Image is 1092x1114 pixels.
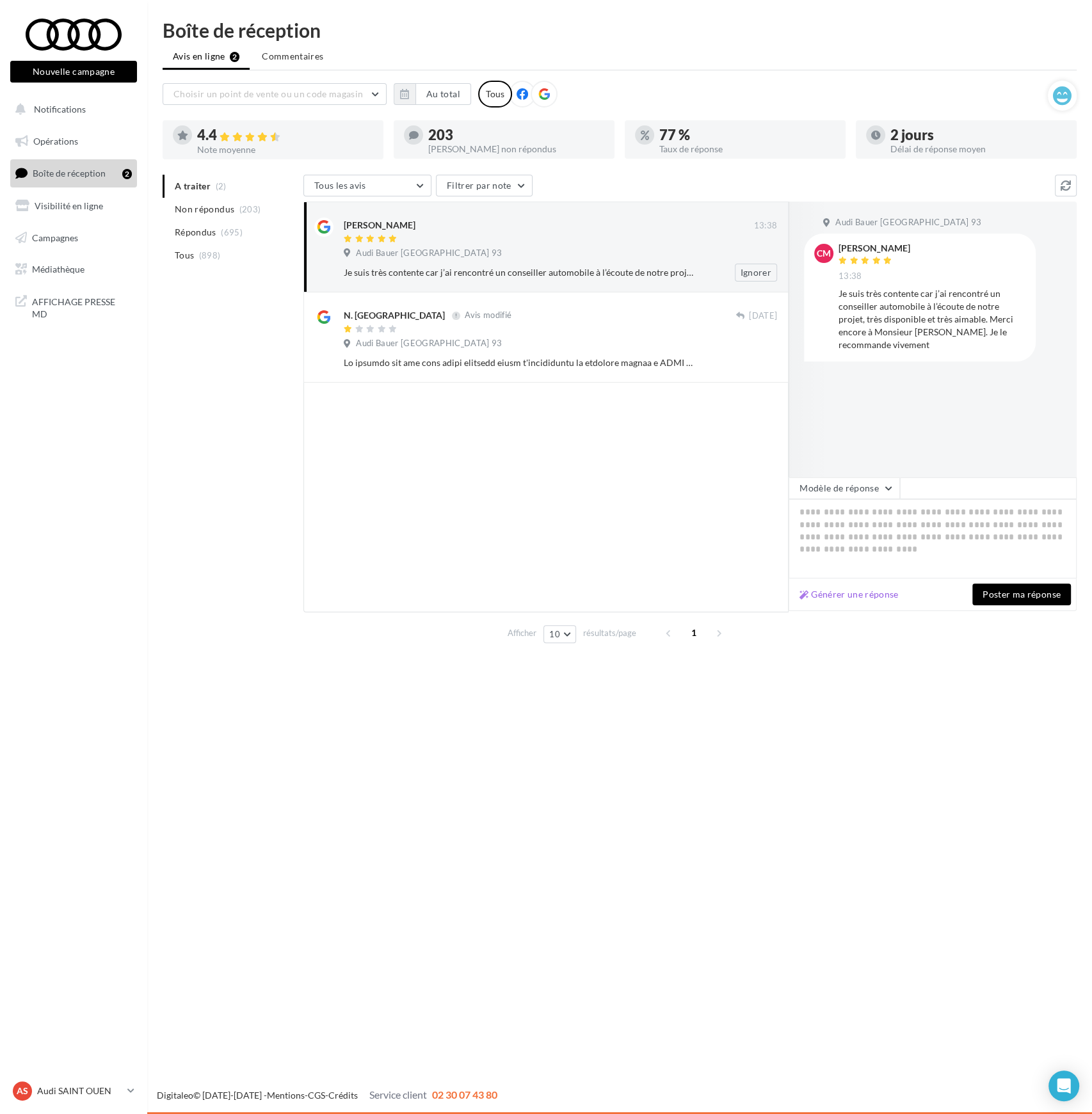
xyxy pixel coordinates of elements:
[394,83,471,105] button: Au total
[173,88,363,99] span: Choisir un point de vente ou un code magasin
[436,175,533,196] button: Filtrer par note
[735,264,777,282] button: Ignorer
[34,104,86,115] span: Notifications
[33,168,106,179] span: Boîte de réception
[35,200,103,211] span: Visibilité en ligne
[428,128,604,142] div: 203
[817,247,831,260] span: CM
[157,1090,193,1101] a: Digitaleo
[199,250,221,260] span: (898)
[356,248,502,259] span: Audi Bauer [GEOGRAPHIC_DATA] 93
[163,20,1077,40] div: Boîte de réception
[10,61,137,83] button: Nouvelle campagne
[839,271,862,282] span: 13:38
[8,256,140,283] a: Médiathèque
[308,1090,325,1101] a: CGS
[175,249,194,262] span: Tous
[839,287,1025,351] div: Je suis très contente car j’ai rencontré un conseiller automobile à l’écoute de notre projet, trè...
[175,203,234,216] span: Non répondus
[890,128,1066,142] div: 2 jours
[583,627,636,639] span: résultats/page
[157,1090,497,1101] span: © [DATE]-[DATE] - - -
[37,1085,122,1097] p: Audi SAINT OUEN
[262,50,323,63] span: Commentaires
[314,180,366,191] span: Tous les avis
[8,193,140,219] a: Visibilité en ligne
[8,225,140,251] a: Campagnes
[32,264,84,275] span: Médiathèque
[32,232,78,243] span: Campagnes
[17,1085,28,1097] span: AS
[221,227,243,237] span: (695)
[303,175,431,196] button: Tous les avis
[369,1088,427,1101] span: Service client
[839,244,910,253] div: [PERSON_NAME]
[749,310,777,322] span: [DATE]
[428,145,604,154] div: [PERSON_NAME] non répondus
[508,627,536,639] span: Afficher
[163,83,387,105] button: Choisir un point de vente ou un code magasin
[8,288,140,326] a: AFFICHAGE PRESSE MD
[197,145,373,154] div: Note moyenne
[432,1088,497,1101] span: 02 30 07 43 80
[328,1090,358,1101] a: Crédits
[10,1079,137,1103] a: AS Audi SAINT OUEN
[478,81,512,107] div: Tous
[122,169,132,179] div: 2
[753,220,777,232] span: 13:38
[344,219,415,232] div: [PERSON_NAME]
[549,629,560,639] span: 10
[175,226,216,239] span: Répondus
[8,96,134,123] button: Notifications
[1048,1070,1079,1101] div: Open Intercom Messenger
[972,584,1071,605] button: Poster ma réponse
[835,217,981,228] span: Audi Bauer [GEOGRAPHIC_DATA] 93
[465,310,511,321] span: Avis modifié
[344,309,445,322] div: N. [GEOGRAPHIC_DATA]
[32,293,132,321] span: AFFICHAGE PRESSE MD
[794,587,904,602] button: Générer une réponse
[8,128,140,155] a: Opérations
[789,477,900,499] button: Modèle de réponse
[8,159,140,187] a: Boîte de réception2
[239,204,261,214] span: (203)
[344,356,694,369] div: Lo ipsumdo sit ame cons adipi elitsedd eiusm t'incididuntu la etdolore magnaa e ADMI VENIA Quisn-...
[684,623,704,643] span: 1
[356,338,502,349] span: Audi Bauer [GEOGRAPHIC_DATA] 93
[267,1090,305,1101] a: Mentions
[543,625,576,643] button: 10
[415,83,471,105] button: Au total
[33,136,78,147] span: Opérations
[344,266,694,279] div: Je suis très contente car j’ai rencontré un conseiller automobile à l’écoute de notre projet, trè...
[197,128,373,143] div: 4.4
[890,145,1066,154] div: Délai de réponse moyen
[659,145,835,154] div: Taux de réponse
[659,128,835,142] div: 77 %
